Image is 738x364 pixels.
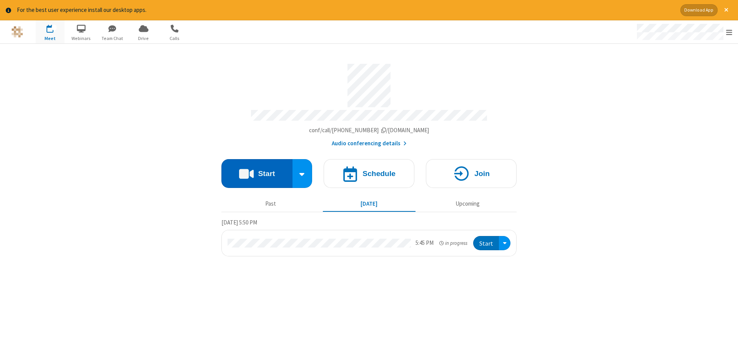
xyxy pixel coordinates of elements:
[221,159,293,188] button: Start
[160,35,189,42] span: Calls
[98,35,127,42] span: Team Chat
[17,6,675,15] div: For the best user experience install our desktop apps.
[630,20,738,43] div: Open menu
[323,197,416,211] button: [DATE]
[332,139,407,148] button: Audio conferencing details
[52,25,57,30] div: 1
[474,170,490,177] h4: Join
[36,35,65,42] span: Meet
[12,26,23,38] img: QA Selenium DO NOT DELETE OR CHANGE
[3,20,32,43] button: Logo
[362,170,396,177] h4: Schedule
[426,159,517,188] button: Join
[224,197,317,211] button: Past
[67,35,96,42] span: Webinars
[473,236,499,250] button: Start
[416,239,434,248] div: 5:45 PM
[309,126,429,134] span: Copy my meeting room link
[221,58,517,148] section: Account details
[499,236,510,250] div: Open menu
[309,126,429,135] button: Copy my meeting room linkCopy my meeting room link
[720,4,732,16] button: Close alert
[439,239,467,247] em: in progress
[258,170,275,177] h4: Start
[680,4,718,16] button: Download App
[129,35,158,42] span: Drive
[421,197,514,211] button: Upcoming
[221,219,257,226] span: [DATE] 5:50 PM
[293,159,312,188] div: Start conference options
[324,159,414,188] button: Schedule
[221,218,517,256] section: Today's Meetings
